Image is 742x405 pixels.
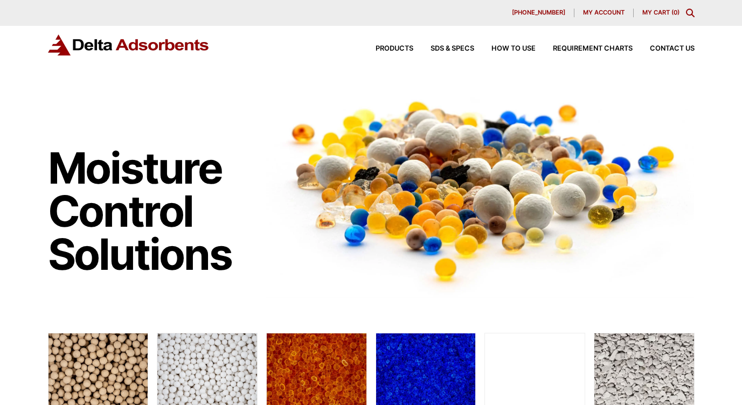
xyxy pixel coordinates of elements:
[674,9,677,16] span: 0
[48,34,210,55] img: Delta Adsorbents
[266,81,695,298] img: Image
[574,9,634,17] a: My account
[491,45,536,52] span: How to Use
[583,10,625,16] span: My account
[512,10,565,16] span: [PHONE_NUMBER]
[633,45,695,52] a: Contact Us
[503,9,574,17] a: [PHONE_NUMBER]
[474,45,536,52] a: How to Use
[642,9,679,16] a: My Cart (0)
[413,45,474,52] a: SDS & SPECS
[358,45,413,52] a: Products
[431,45,474,52] span: SDS & SPECS
[376,45,413,52] span: Products
[650,45,695,52] span: Contact Us
[48,146,256,276] h1: Moisture Control Solutions
[686,9,695,17] div: Toggle Modal Content
[536,45,633,52] a: Requirement Charts
[553,45,633,52] span: Requirement Charts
